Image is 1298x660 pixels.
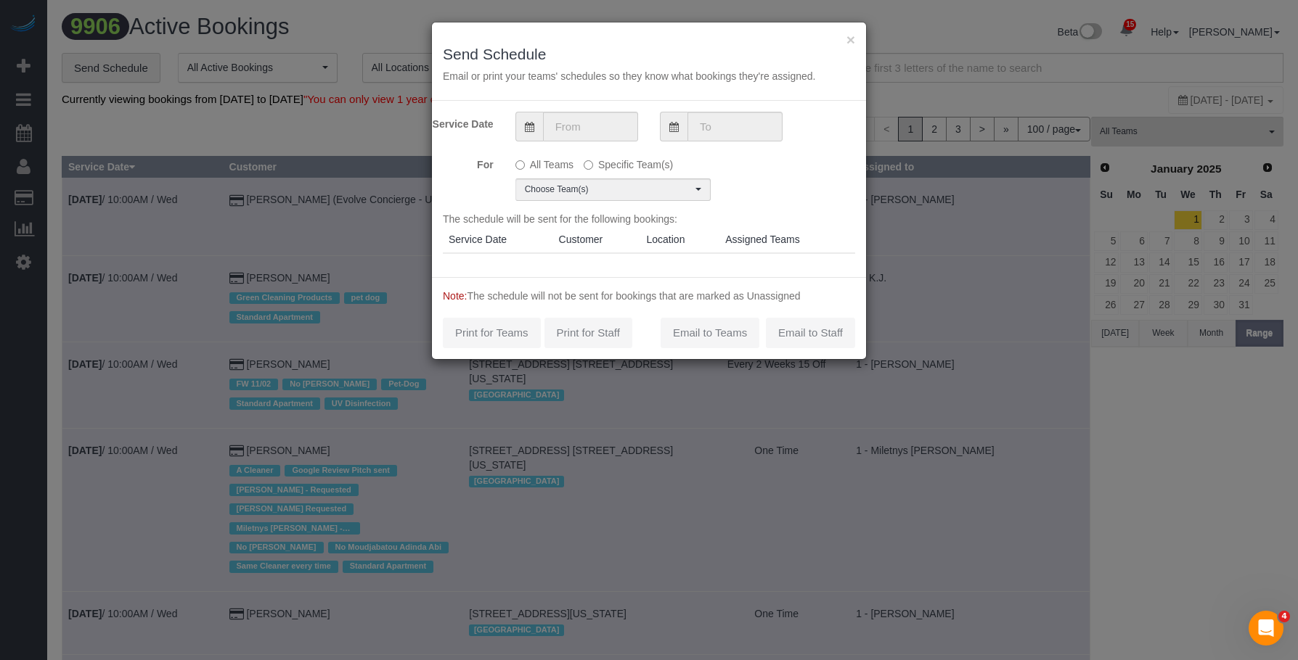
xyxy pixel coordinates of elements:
[1249,611,1283,645] iframe: Intercom live chat
[553,226,641,253] th: Customer
[443,289,855,303] p: The schedule will not be sent for bookings that are marked as Unassigned
[543,112,638,141] input: From
[443,46,855,62] h3: Send Schedule
[443,212,855,266] div: The schedule will be sent for the following bookings:
[515,160,525,170] input: All Teams
[641,226,720,253] th: Location
[846,32,855,47] button: ×
[432,152,505,172] label: For
[515,152,574,172] label: All Teams
[1278,611,1290,622] span: 4
[687,112,783,141] input: To
[584,152,673,172] label: Specific Team(s)
[432,112,505,131] label: Service Date
[443,226,553,253] th: Service Date
[443,290,467,302] span: Note:
[584,160,593,170] input: Specific Team(s)
[525,183,692,196] span: Choose Team(s)
[515,178,711,201] button: Choose Team(s)
[443,69,855,83] p: Email or print your teams' schedules so they know what bookings they're assigned.
[719,226,855,253] th: Assigned Teams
